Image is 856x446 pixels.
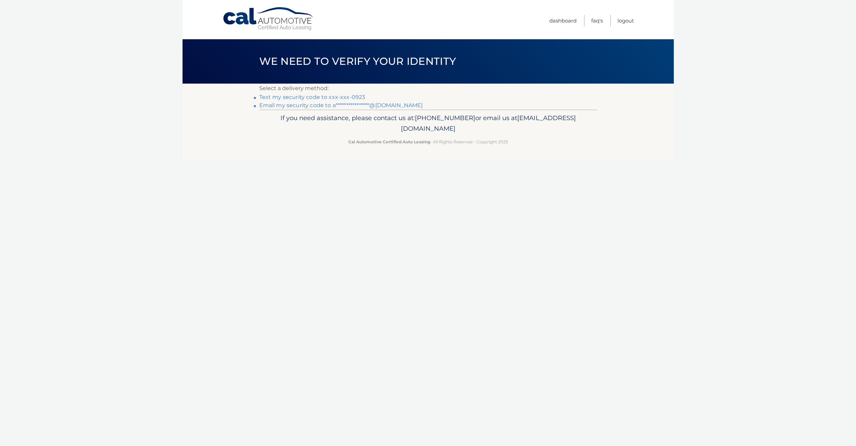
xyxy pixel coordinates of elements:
[264,113,593,134] p: If you need assistance, please contact us at: or email us at
[591,15,603,26] a: FAQ's
[259,84,597,93] p: Select a delivery method:
[415,114,475,122] span: [PHONE_NUMBER]
[264,138,593,145] p: - All Rights Reserved - Copyright 2025
[549,15,577,26] a: Dashboard
[618,15,634,26] a: Logout
[259,94,365,100] a: Text my security code to xxx-xxx-0923
[348,139,430,144] strong: Cal Automotive Certified Auto Leasing
[259,55,456,68] span: We need to verify your identity
[222,7,315,31] a: Cal Automotive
